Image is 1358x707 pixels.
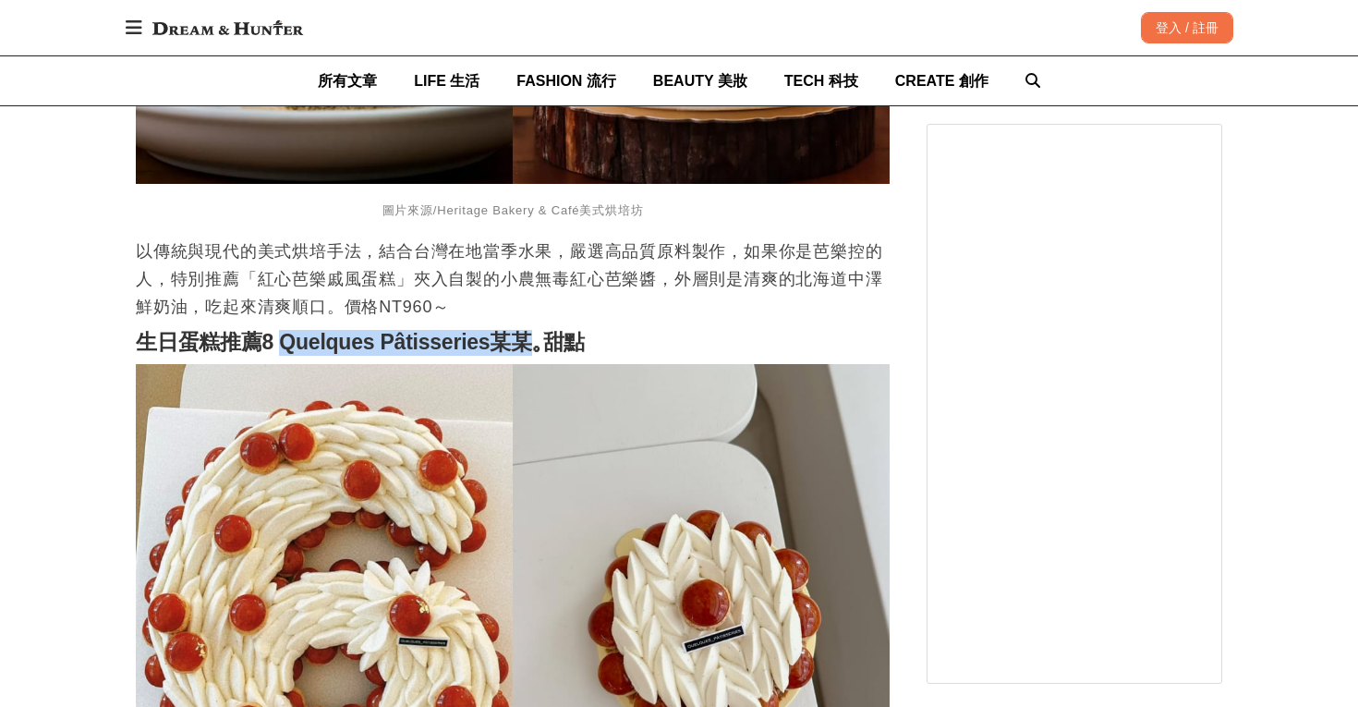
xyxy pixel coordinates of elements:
[382,203,644,217] span: 圖片來源/Heritage Bakery & Café美式烘培坊
[1141,12,1233,43] div: 登入 / 註冊
[653,73,747,89] span: BEAUTY 美妝
[318,73,377,89] span: 所有文章
[653,56,747,105] a: BEAUTY 美妝
[414,73,479,89] span: LIFE 生活
[516,73,616,89] span: FASHION 流行
[895,56,988,105] a: CREATE 創作
[414,56,479,105] a: LIFE 生活
[143,11,312,44] img: Dream & Hunter
[136,330,585,354] strong: 生日蛋糕推薦8 Quelques Pâtisseries某某｡甜點
[136,238,890,321] p: 以傳統與現代的美式烘培手法，結合台灣在地當季水果，嚴選高品質原料製作，如果你是芭樂控的人，特別推薦「紅心芭樂戚風蛋糕」夾入自製的小農無毒紅心芭樂醬，外層則是清爽的北海道中澤鮮奶油，吃起來清爽順口...
[516,56,616,105] a: FASHION 流行
[318,56,377,105] a: 所有文章
[895,73,988,89] span: CREATE 創作
[784,73,858,89] span: TECH 科技
[784,56,858,105] a: TECH 科技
